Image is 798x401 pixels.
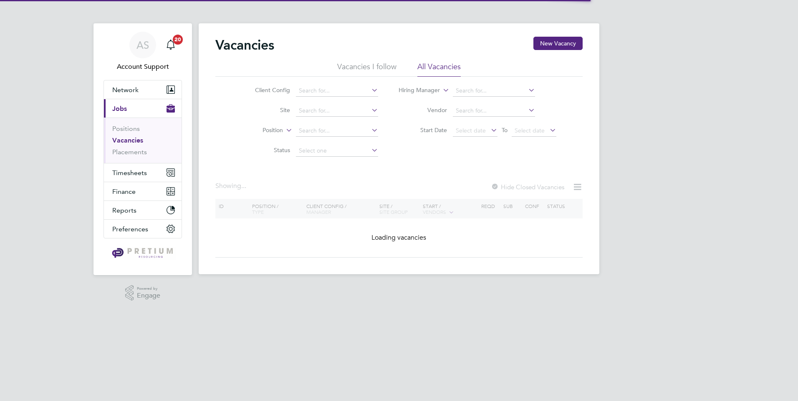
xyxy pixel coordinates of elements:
[242,86,290,94] label: Client Config
[112,225,148,233] span: Preferences
[110,247,175,260] img: pretium-logo-retina.png
[93,23,192,275] nav: Main navigation
[491,183,564,191] label: Hide Closed Vacancies
[242,106,290,114] label: Site
[499,125,510,135] span: To
[453,85,535,97] input: Search for...
[296,105,378,117] input: Search for...
[112,86,139,94] span: Network
[515,127,545,134] span: Select date
[112,105,127,113] span: Jobs
[162,32,179,58] a: 20
[112,169,147,177] span: Timesheets
[392,86,440,95] label: Hiring Manager
[136,40,149,50] span: AS
[104,80,182,99] button: Network
[112,188,136,195] span: Finance
[104,163,182,182] button: Timesheets
[112,148,147,156] a: Placements
[453,105,535,117] input: Search for...
[215,182,248,190] div: Showing
[112,125,140,133] a: Positions
[241,182,246,190] span: ...
[235,126,283,135] label: Position
[125,285,161,301] a: Powered byEngage
[173,35,183,45] span: 20
[533,37,583,50] button: New Vacancy
[104,32,182,72] a: ASAccount Support
[104,182,182,200] button: Finance
[337,62,396,77] li: Vacancies I follow
[104,99,182,118] button: Jobs
[104,247,182,260] a: Go to home page
[112,136,143,144] a: Vacancies
[296,85,378,97] input: Search for...
[456,127,486,134] span: Select date
[104,62,182,72] span: Account Support
[104,118,182,163] div: Jobs
[104,201,182,219] button: Reports
[296,125,378,137] input: Search for...
[399,126,447,134] label: Start Date
[137,285,160,292] span: Powered by
[296,145,378,157] input: Select one
[399,106,447,114] label: Vendor
[137,292,160,299] span: Engage
[112,206,136,214] span: Reports
[104,220,182,238] button: Preferences
[215,37,274,53] h2: Vacancies
[242,146,290,154] label: Status
[417,62,461,77] li: All Vacancies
